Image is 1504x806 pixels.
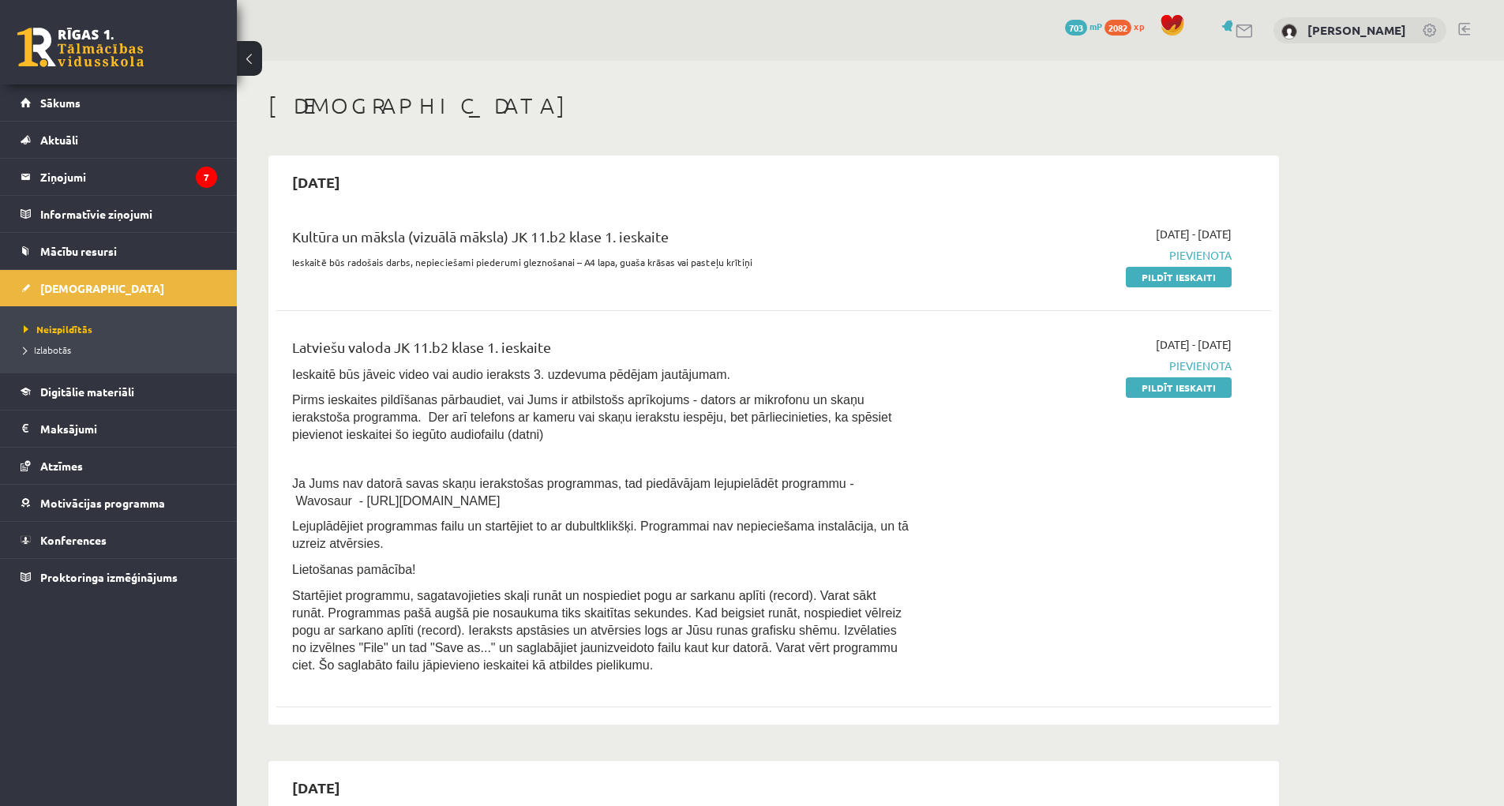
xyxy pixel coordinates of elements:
[934,358,1232,374] span: Pievienota
[21,485,217,521] a: Motivācijas programma
[1281,24,1297,39] img: Armands Levandovskis
[934,247,1232,264] span: Pievienota
[40,96,81,110] span: Sākums
[268,92,1279,119] h1: [DEMOGRAPHIC_DATA]
[17,28,144,67] a: Rīgas 1. Tālmācības vidusskola
[292,563,416,576] span: Lietošanas pamācība!
[1126,377,1232,398] a: Pildīt ieskaiti
[1156,226,1232,242] span: [DATE] - [DATE]
[24,343,71,356] span: Izlabotās
[40,533,107,547] span: Konferences
[1156,336,1232,353] span: [DATE] - [DATE]
[1307,22,1406,38] a: [PERSON_NAME]
[196,167,217,188] i: 7
[21,410,217,447] a: Maksājumi
[1065,20,1087,36] span: 703
[1134,20,1144,32] span: xp
[24,343,221,357] a: Izlabotās
[40,159,217,195] legend: Ziņojumi
[276,769,356,806] h2: [DATE]
[40,410,217,447] legend: Maksājumi
[21,270,217,306] a: [DEMOGRAPHIC_DATA]
[40,244,117,258] span: Mācību resursi
[40,496,165,510] span: Motivācijas programma
[21,373,217,410] a: Digitālie materiāli
[21,84,217,121] a: Sākums
[21,233,217,269] a: Mācību resursi
[292,368,730,381] span: Ieskaitē būs jāveic video vai audio ieraksts 3. uzdevuma pēdējam jautājumam.
[1126,267,1232,287] a: Pildīt ieskaiti
[24,322,221,336] a: Neizpildītās
[24,323,92,336] span: Neizpildītās
[40,570,178,584] span: Proktoringa izmēģinājums
[21,159,217,195] a: Ziņojumi7
[292,255,910,269] p: Ieskaitē būs radošais darbs, nepieciešami piederumi gleznošanai – A4 lapa, guaša krāsas vai paste...
[1090,20,1102,32] span: mP
[40,281,164,295] span: [DEMOGRAPHIC_DATA]
[1105,20,1131,36] span: 2082
[40,133,78,147] span: Aktuāli
[21,448,217,484] a: Atzīmes
[292,393,891,441] span: Pirms ieskaites pildīšanas pārbaudiet, vai Jums ir atbilstošs aprīkojums - dators ar mikrofonu un...
[40,384,134,399] span: Digitālie materiāli
[1105,20,1152,32] a: 2082 xp
[40,459,83,473] span: Atzīmes
[292,226,910,255] div: Kultūra un māksla (vizuālā māksla) JK 11.b2 klase 1. ieskaite
[21,522,217,558] a: Konferences
[292,336,910,366] div: Latviešu valoda JK 11.b2 klase 1. ieskaite
[40,196,217,232] legend: Informatīvie ziņojumi
[1065,20,1102,32] a: 703 mP
[21,122,217,158] a: Aktuāli
[276,163,356,201] h2: [DATE]
[292,519,909,550] span: Lejuplādējiet programmas failu un startējiet to ar dubultklikšķi. Programmai nav nepieciešama ins...
[21,559,217,595] a: Proktoringa izmēģinājums
[21,196,217,232] a: Informatīvie ziņojumi
[292,589,902,672] span: Startējiet programmu, sagatavojieties skaļi runāt un nospiediet pogu ar sarkanu aplīti (record). ...
[292,477,853,508] span: Ja Jums nav datorā savas skaņu ierakstošas programmas, tad piedāvājam lejupielādēt programmu - Wa...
